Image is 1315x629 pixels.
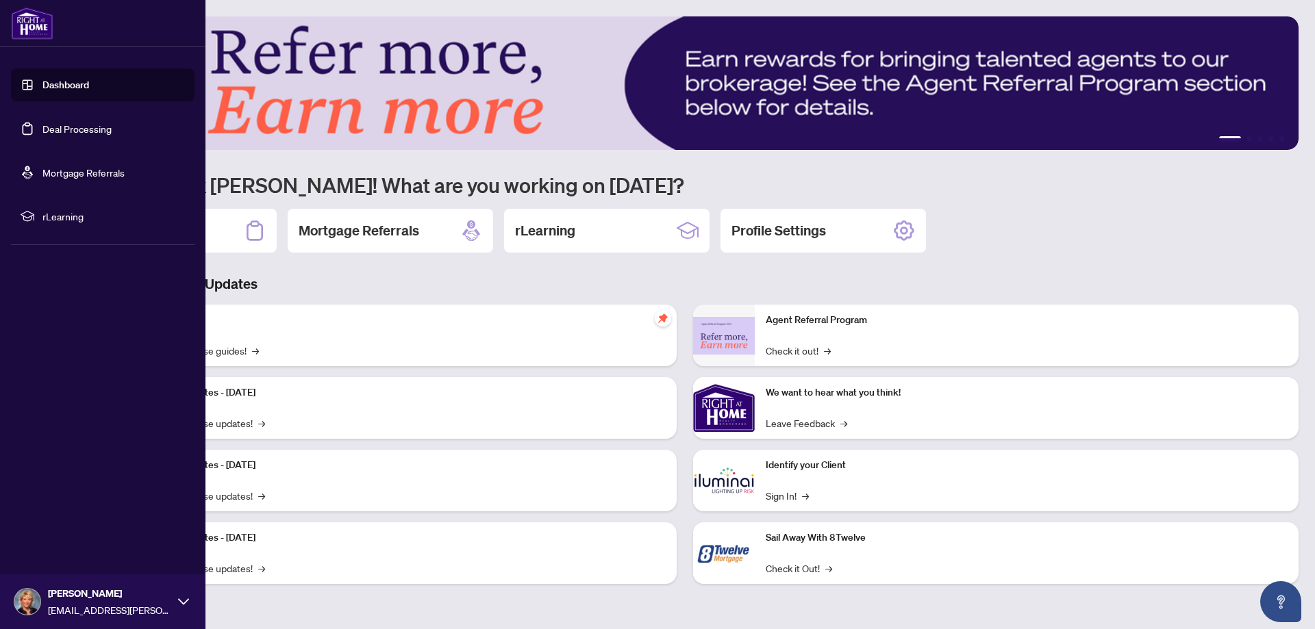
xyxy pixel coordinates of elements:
img: Slide 0 [71,16,1299,150]
span: [PERSON_NAME] [48,586,171,601]
img: Agent Referral Program [693,317,755,355]
span: → [258,488,265,503]
span: → [825,561,832,576]
button: 2 [1247,136,1252,142]
button: 4 [1268,136,1274,142]
a: Check it Out!→ [766,561,832,576]
a: Dashboard [42,79,89,91]
a: Sign In!→ [766,488,809,503]
p: Agent Referral Program [766,313,1288,328]
p: Identify your Client [766,458,1288,473]
span: [EMAIL_ADDRESS][PERSON_NAME][DOMAIN_NAME] [48,602,171,617]
button: Open asap [1260,581,1301,622]
a: Mortgage Referrals [42,166,125,179]
p: Platform Updates - [DATE] [144,385,666,400]
button: 3 [1257,136,1263,142]
span: rLearning [42,209,185,224]
p: Sail Away With 8Twelve [766,530,1288,545]
img: logo [11,7,53,40]
span: → [258,561,265,576]
h2: rLearning [515,221,575,240]
h1: Welcome back [PERSON_NAME]! What are you working on [DATE]? [71,172,1299,198]
p: Platform Updates - [DATE] [144,530,666,545]
button: 1 [1219,136,1241,142]
p: We want to hear what you think! [766,385,1288,400]
p: Self-Help [144,313,666,328]
a: Deal Processing [42,123,112,135]
span: → [252,343,259,358]
a: Leave Feedback→ [766,415,847,431]
button: 5 [1279,136,1285,142]
span: pushpin [655,310,671,326]
img: Identify your Client [693,450,755,511]
img: Sail Away With 8Twelve [693,522,755,584]
img: We want to hear what you think! [693,377,755,439]
span: → [840,415,847,431]
h2: Profile Settings [731,221,826,240]
span: → [258,415,265,431]
img: Profile Icon [14,589,40,615]
a: Check it out!→ [766,343,831,358]
h2: Mortgage Referrals [299,221,419,240]
span: → [824,343,831,358]
h3: Brokerage & Industry Updates [71,274,1299,294]
span: → [802,488,809,503]
p: Platform Updates - [DATE] [144,458,666,473]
